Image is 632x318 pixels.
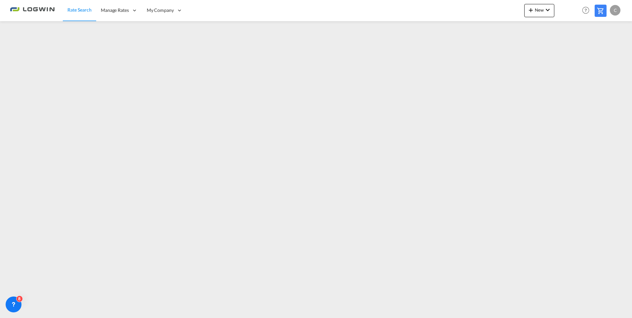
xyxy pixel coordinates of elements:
[527,6,535,14] md-icon: icon-plus 400-fg
[610,5,620,16] div: C
[527,7,552,13] span: New
[580,5,595,17] div: Help
[544,6,552,14] md-icon: icon-chevron-down
[147,7,174,14] span: My Company
[101,7,129,14] span: Manage Rates
[10,3,55,18] img: 2761ae10d95411efa20a1f5e0282d2d7.png
[67,7,92,13] span: Rate Search
[524,4,554,17] button: icon-plus 400-fgNewicon-chevron-down
[580,5,591,16] span: Help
